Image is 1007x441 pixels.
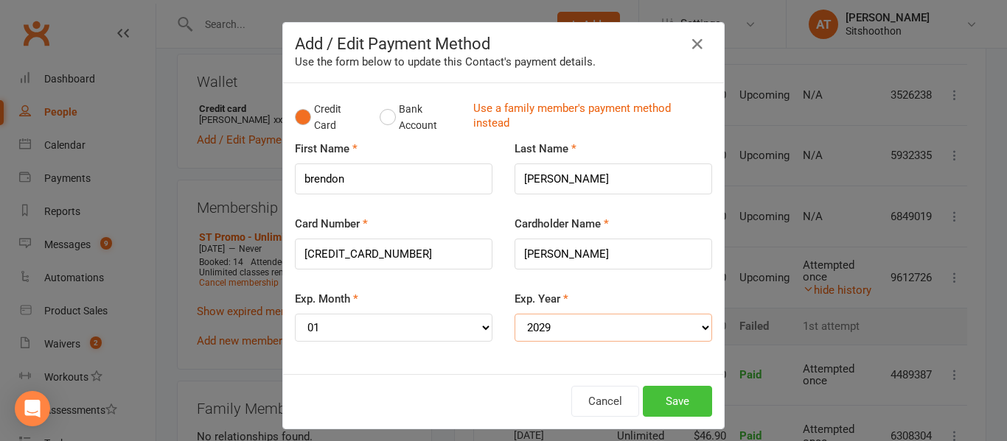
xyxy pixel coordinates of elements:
[295,35,712,53] h4: Add / Edit Payment Method
[295,215,368,233] label: Card Number
[295,95,364,140] button: Credit Card
[295,290,358,308] label: Exp. Month
[295,53,712,71] div: Use the form below to update this Contact's payment details.
[571,386,639,417] button: Cancel
[515,215,609,233] label: Cardholder Name
[380,95,461,140] button: Bank Account
[15,391,50,426] div: Open Intercom Messenger
[686,32,709,56] button: Close
[295,239,492,269] input: XXXX-XXXX-XXXX-XXXX
[515,239,712,269] input: Name on card
[295,140,358,158] label: First Name
[473,101,705,134] a: Use a family member's payment method instead
[515,140,576,158] label: Last Name
[643,386,712,417] button: Save
[515,290,568,308] label: Exp. Year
